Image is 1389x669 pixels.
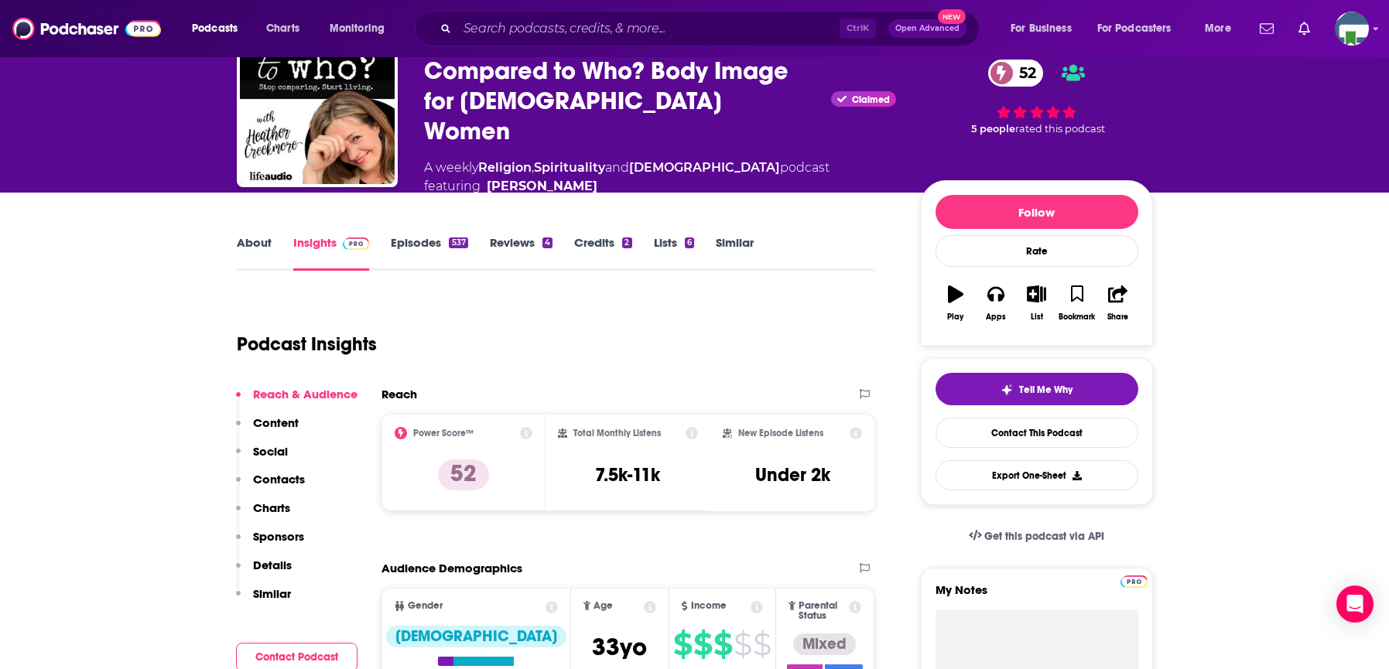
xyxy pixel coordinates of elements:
[947,312,963,322] div: Play
[629,160,780,175] a: [DEMOGRAPHIC_DATA]
[542,237,553,248] div: 4
[793,633,856,655] div: Mixed
[266,18,299,39] span: Charts
[799,601,847,621] span: Parental Status
[236,586,291,615] button: Similar
[988,60,1044,87] a: 52
[755,463,830,486] h3: Under 2k
[1336,585,1374,623] div: Open Intercom Messenger
[971,123,1015,135] span: 5 people
[1001,384,1013,396] img: tell me why sparkle
[956,517,1117,555] a: Get this podcast via API
[1057,275,1097,331] button: Bookmark
[449,237,467,248] div: 537
[921,26,1153,168] div: 52 5 peoplerated this podcast
[181,16,258,41] button: open menu
[532,160,534,175] span: ,
[429,11,994,46] div: Search podcasts, credits, & more...
[1194,16,1250,41] button: open menu
[685,237,694,248] div: 6
[1000,16,1091,41] button: open menu
[534,160,605,175] a: Spirituality
[236,529,304,558] button: Sponsors
[1097,275,1138,331] button: Share
[693,632,712,657] span: $
[984,530,1104,543] span: Get this podcast via API
[673,632,692,657] span: $
[1292,15,1316,42] a: Show notifications dropdown
[594,601,613,611] span: Age
[253,558,292,572] p: Details
[253,586,291,601] p: Similar
[236,500,290,529] button: Charts
[716,235,754,271] a: Similar
[1097,18,1172,39] span: For Podcasters
[734,632,751,657] span: $
[237,333,377,356] h1: Podcast Insights
[424,159,830,196] div: A weekly podcast
[936,418,1138,448] a: Contact This Podcast
[236,558,292,586] button: Details
[253,472,305,486] p: Contacts
[936,460,1138,490] button: Export One-Sheet
[986,312,1006,322] div: Apps
[236,444,288,473] button: Social
[1016,275,1056,331] button: List
[738,428,823,439] h2: New Episode Listens
[1031,312,1043,322] div: List
[413,428,474,439] h2: Power Score™
[1059,312,1095,322] div: Bookmark
[253,387,358,401] p: Reach & Audience
[381,561,522,575] h2: Audience Demographics
[1335,12,1369,46] span: Logged in as KCMedia
[573,428,661,439] h2: Total Monthly Listens
[253,500,290,515] p: Charts
[12,14,161,43] img: Podchaser - Follow, Share and Rate Podcasts
[438,459,489,490] p: 52
[691,601,727,611] span: Income
[1107,312,1128,322] div: Share
[319,16,405,41] button: open menu
[574,235,631,271] a: Credits2
[1254,15,1280,42] a: Show notifications dropdown
[237,235,272,271] a: About
[895,25,960,32] span: Open Advanced
[256,16,309,41] a: Charts
[1335,12,1369,46] img: User Profile
[330,18,385,39] span: Monitoring
[592,632,647,662] span: 33 yo
[253,415,299,430] p: Content
[936,373,1138,405] button: tell me why sparkleTell Me Why
[753,632,771,657] span: $
[605,160,629,175] span: and
[888,19,966,38] button: Open AdvancedNew
[938,9,966,24] span: New
[343,237,370,250] img: Podchaser Pro
[457,16,840,41] input: Search podcasts, credits, & more...
[1120,575,1148,588] img: Podchaser Pro
[240,29,395,184] img: Compared to Who? Body Image for Christian Women
[1087,16,1194,41] button: open menu
[490,235,553,271] a: Reviews4
[713,632,732,657] span: $
[1004,60,1044,87] span: 52
[595,463,660,486] h3: 7.5k-11k
[654,235,694,271] a: Lists6
[936,195,1138,229] button: Follow
[236,415,299,444] button: Content
[1015,123,1105,135] span: rated this podcast
[936,275,976,331] button: Play
[236,387,358,415] button: Reach & Audience
[936,235,1138,267] div: Rate
[424,177,830,196] span: featuring
[622,237,631,248] div: 2
[487,177,597,196] a: Heather Creekmore
[1335,12,1369,46] button: Show profile menu
[840,19,876,39] span: Ctrl K
[293,235,370,271] a: InsightsPodchaser Pro
[976,275,1016,331] button: Apps
[192,18,238,39] span: Podcasts
[1120,573,1148,588] a: Pro website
